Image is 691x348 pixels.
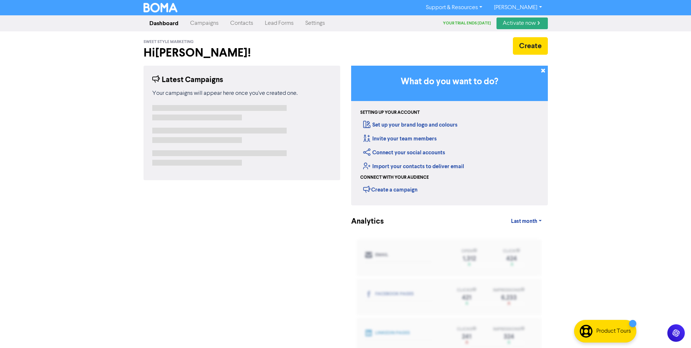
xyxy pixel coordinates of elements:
div: Create a campaign [363,184,417,195]
a: Contacts [224,16,259,31]
span: Sweet Style Marketing [144,39,194,45]
a: Import your contacts to deliver email [363,163,464,170]
div: Getting Started in BOMA [351,66,548,205]
a: Connect your social accounts [363,149,445,156]
iframe: Chat Widget [655,313,691,348]
span: Last month [511,218,537,225]
a: Lead Forms [259,16,299,31]
a: Last month [505,214,547,229]
h2: Hi [PERSON_NAME] ! [144,46,340,60]
div: Setting up your account [360,109,420,116]
a: Invite your team members [363,135,437,142]
div: Analytics [351,216,375,227]
img: BOMA Logo [144,3,178,12]
a: Support & Resources [420,2,488,13]
a: Activate now [496,18,548,29]
button: Create [513,37,548,55]
a: Settings [299,16,331,31]
a: Dashboard [144,16,184,31]
h3: What do you want to do? [362,77,537,87]
div: Connect with your audience [360,174,429,181]
div: Your campaigns will appear here once you've created one. [152,89,331,98]
div: Your trial ends [DATE] [443,20,496,27]
div: Latest Campaigns [152,74,223,86]
a: [PERSON_NAME] [488,2,547,13]
a: Campaigns [184,16,224,31]
a: Set up your brand logo and colours [363,121,458,128]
